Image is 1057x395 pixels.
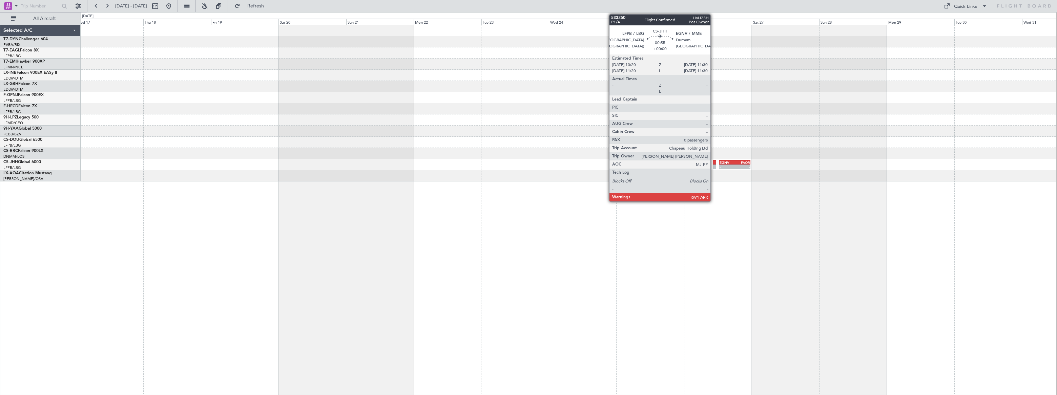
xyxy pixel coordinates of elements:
span: All Aircraft [18,16,71,21]
a: [PERSON_NAME]/QSA [3,176,43,181]
a: CS-JHHGlobal 6000 [3,160,41,164]
a: LX-AOACitation Mustang [3,171,52,175]
a: CS-RRCFalcon 900LX [3,149,43,153]
div: Quick Links [954,3,977,10]
div: Thu 18 [143,19,211,25]
a: LFPB/LBG [3,109,21,114]
div: EGNV [720,160,735,164]
span: CS-RRC [3,149,18,153]
a: EDLW/DTM [3,87,23,92]
a: EDLW/DTM [3,76,23,81]
span: Refresh [242,4,270,8]
div: Tue 30 [954,19,1022,25]
button: Quick Links [940,1,991,12]
span: LX-AOA [3,171,19,175]
div: Sat 27 [752,19,819,25]
span: F-HECD [3,104,18,108]
a: LFPB/LBG [3,165,21,170]
span: T7-EAGL [3,48,20,52]
a: T7-EAGLFalcon 8X [3,48,39,52]
span: T7-DYN [3,37,19,41]
div: Fri 26 [684,19,751,25]
span: F-GPNJ [3,93,18,97]
div: Mon 22 [414,19,481,25]
div: Fri 19 [211,19,278,25]
input: Trip Number [21,1,60,11]
a: T7-DYNChallenger 604 [3,37,48,41]
div: FAOR [735,160,750,164]
a: F-HECDFalcon 7X [3,104,37,108]
button: All Aircraft [7,13,74,24]
div: Thu 25 [617,19,684,25]
a: FCBB/BZV [3,132,21,137]
div: Sun 28 [819,19,887,25]
span: CS-DOU [3,138,19,142]
span: 9H-YAA [3,127,19,131]
a: LX-GBHFalcon 7X [3,82,37,86]
div: Wed 17 [76,19,143,25]
a: LFMN/NCE [3,65,23,70]
a: LFPB/LBG [3,143,21,148]
a: DNMM/LOS [3,154,24,159]
div: - [735,165,750,169]
a: EVRA/RIX [3,42,20,47]
a: T7-EMIHawker 900XP [3,60,45,64]
div: Wed 24 [549,19,616,25]
div: - [720,165,735,169]
div: Sat 20 [278,19,346,25]
span: CS-JHH [3,160,18,164]
div: Sun 21 [346,19,414,25]
div: Tue 23 [481,19,549,25]
span: LX-INB [3,71,17,75]
span: LX-GBH [3,82,18,86]
span: T7-EMI [3,60,17,64]
a: F-GPNJFalcon 900EX [3,93,44,97]
span: 9H-LPZ [3,115,17,119]
a: LFMD/CEQ [3,120,23,126]
a: CS-DOUGlobal 6500 [3,138,42,142]
button: Refresh [231,1,272,12]
div: Mon 29 [887,19,954,25]
a: LFPB/LBG [3,53,21,59]
a: 9H-LPZLegacy 500 [3,115,39,119]
div: [DATE] [82,14,94,19]
a: LFPB/LBG [3,98,21,103]
span: [DATE] - [DATE] [115,3,147,9]
a: LX-INBFalcon 900EX EASy II [3,71,57,75]
a: 9H-YAAGlobal 5000 [3,127,42,131]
